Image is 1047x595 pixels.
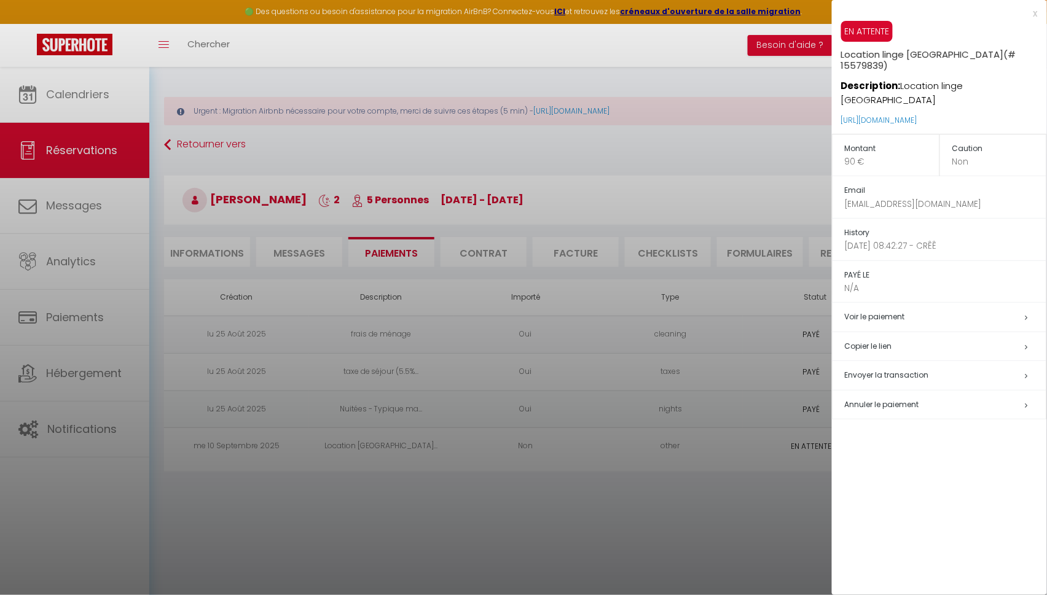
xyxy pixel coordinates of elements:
h5: Location linge [GEOGRAPHIC_DATA] [841,42,1047,71]
a: Voir le paiement [845,311,905,322]
p: Location linge [GEOGRAPHIC_DATA] [841,71,1047,107]
p: [DATE] 08:42:27 - CRÊÊ [845,239,1046,252]
a: [URL][DOMAIN_NAME] [841,115,917,125]
div: x [832,6,1038,21]
iframe: Chat [995,540,1038,586]
p: Non [952,155,1047,168]
p: 90 € [845,155,939,168]
h5: Caution [952,142,1047,156]
p: N/A [845,282,1046,295]
span: Envoyer la transaction [845,370,929,380]
span: Annuler le paiement [845,399,919,410]
h5: Email [845,184,1046,198]
h5: History [845,226,1046,240]
button: Ouvrir le widget de chat LiveChat [10,5,47,42]
span: (# 15579839) [841,48,1016,72]
span: EN ATTENTE [841,21,893,42]
p: [EMAIL_ADDRESS][DOMAIN_NAME] [845,198,1046,211]
strong: Description: [841,79,901,92]
h5: Montant [845,142,939,156]
h5: PAYÉ LE [845,268,1046,282]
h5: Copier le lien [845,340,1046,354]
